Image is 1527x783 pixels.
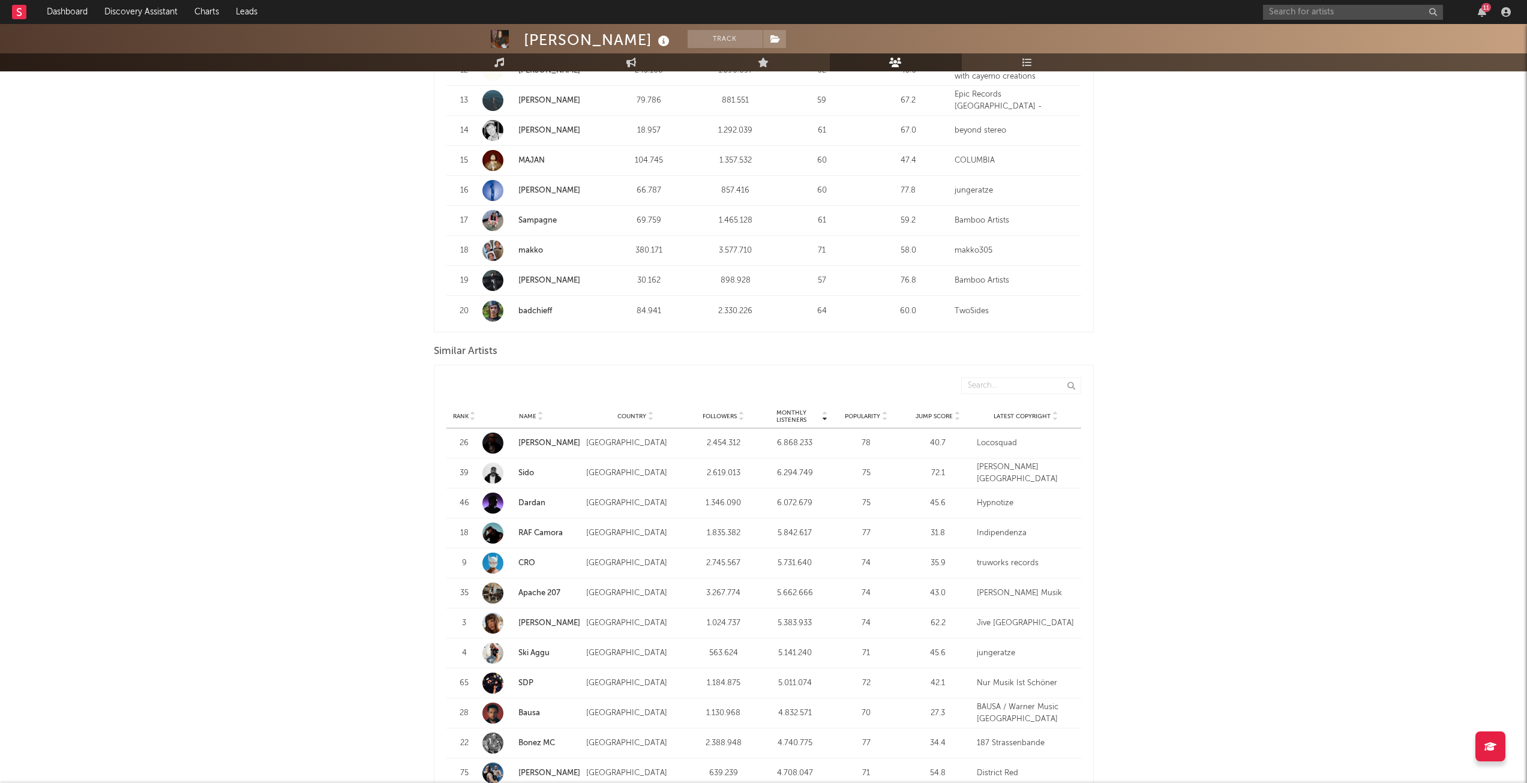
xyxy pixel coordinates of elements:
div: 78 [833,437,899,449]
div: makko305 [955,245,1075,257]
div: 72 [833,677,899,689]
div: 1.292.039 [695,125,776,137]
div: 35.9 [905,557,971,569]
a: badchieff [482,301,603,322]
span: Popularity [845,413,880,420]
div: 104.745 [609,155,689,167]
a: Sampagne [518,217,557,224]
div: 74 [833,587,899,599]
div: 2.330.226 [695,305,776,317]
a: [PERSON_NAME] [518,277,580,284]
a: SDP [518,679,533,687]
a: Ski Aggu [518,649,550,657]
a: [PERSON_NAME] [518,769,580,777]
div: 563.624 [691,647,756,659]
span: Rank [453,413,469,420]
div: 18 [452,527,476,539]
div: 1.835.382 [691,527,756,539]
a: [PERSON_NAME] [482,120,603,141]
div: 1.024.737 [691,617,756,629]
div: 46 [452,497,476,509]
a: [PERSON_NAME] [482,433,581,454]
div: Indipendenza [977,527,1075,539]
div: 857.416 [695,185,776,197]
a: Ski Aggu [482,643,581,664]
a: [PERSON_NAME] [518,439,580,447]
div: 76.8 [868,275,949,287]
div: 5.383.933 [762,617,827,629]
div: [GEOGRAPHIC_DATA] [586,467,685,479]
div: Locosquad [977,437,1075,449]
div: 77.8 [868,185,949,197]
div: Epic Records [GEOGRAPHIC_DATA] - [955,89,1075,112]
a: Bausa [518,709,540,717]
div: 4.740.775 [762,737,827,749]
div: 65 [452,677,476,689]
div: 67.2 [868,95,949,107]
div: 6.072.679 [762,497,827,509]
button: 11 [1478,7,1486,17]
div: [GEOGRAPHIC_DATA] [586,677,685,689]
div: 5.842.617 [762,527,827,539]
a: makko [482,240,603,261]
span: Followers [703,413,737,420]
div: 75 [833,497,899,509]
div: 3 [452,617,476,629]
span: Jump Score [916,413,953,420]
div: Bamboo Artists [955,215,1075,227]
a: Bonez MC [482,733,581,754]
div: 3.267.774 [691,587,756,599]
div: 11 [1481,3,1491,12]
div: Jive [GEOGRAPHIC_DATA] [977,617,1075,629]
div: 75 [452,767,476,779]
div: [PERSON_NAME] Musik [977,587,1075,599]
a: MAJAN [518,157,545,164]
div: 380.171 [609,245,689,257]
div: 18 [452,245,476,257]
div: 61 [782,125,862,137]
div: 2.388.948 [691,737,756,749]
a: Sido [482,463,581,484]
div: 47.4 [868,155,949,167]
a: [PERSON_NAME] [482,613,581,634]
div: 5.662.666 [762,587,827,599]
div: 1.357.532 [695,155,776,167]
div: 60 [782,185,862,197]
div: 4 [452,647,476,659]
div: 42.1 [905,677,971,689]
div: jungeratze [955,185,1075,197]
div: [GEOGRAPHIC_DATA] [586,617,685,629]
div: Hypnotize [977,497,1075,509]
div: 22 [452,737,476,749]
div: 2.454.312 [691,437,756,449]
a: makko [518,247,543,254]
div: 1.346.090 [691,497,756,509]
div: [GEOGRAPHIC_DATA] [586,587,685,599]
div: 187 Strassenbande [977,737,1075,749]
span: Country [617,413,646,420]
div: 639.239 [691,767,756,779]
div: [GEOGRAPHIC_DATA] [586,707,685,719]
div: 17 [452,215,476,227]
input: Search for artists [1263,5,1443,20]
div: 34.4 [905,737,971,749]
div: [GEOGRAPHIC_DATA] [586,437,685,449]
div: [PERSON_NAME] [GEOGRAPHIC_DATA] [977,461,1075,485]
a: Apache 207 [482,583,581,604]
div: 6.294.749 [762,467,827,479]
a: MAJAN [482,150,603,171]
a: SDP [482,673,581,694]
div: 2.619.013 [691,467,756,479]
div: 18.957 [609,125,689,137]
div: 66.787 [609,185,689,197]
div: 40.7 [905,437,971,449]
div: COLUMBIA [955,155,1075,167]
div: 898.928 [695,275,776,287]
a: Dardan [518,499,545,507]
div: 30.162 [609,275,689,287]
a: Bausa [482,703,581,724]
a: badchieff [518,307,552,315]
span: Monthly Listeners [762,409,820,424]
div: 54.8 [905,767,971,779]
div: 35 [452,587,476,599]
